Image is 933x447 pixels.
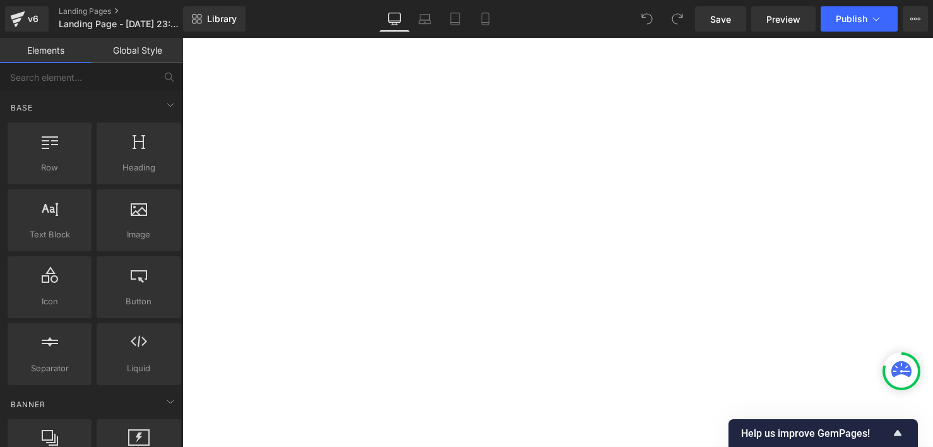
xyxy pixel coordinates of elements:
[100,362,177,375] span: Liquid
[751,6,816,32] a: Preview
[92,38,183,63] a: Global Style
[410,6,440,32] a: Laptop
[5,6,49,32] a: v6
[710,13,731,26] span: Save
[11,362,88,375] span: Separator
[903,6,928,32] button: More
[59,19,180,29] span: Landing Page - [DATE] 23:42:37
[741,426,905,441] button: Show survey - Help us improve GemPages!
[766,13,800,26] span: Preview
[11,295,88,308] span: Icon
[11,161,88,174] span: Row
[25,11,41,27] div: v6
[59,6,204,16] a: Landing Pages
[470,6,501,32] a: Mobile
[836,14,867,24] span: Publish
[379,6,410,32] a: Desktop
[821,6,898,32] button: Publish
[440,6,470,32] a: Tablet
[100,295,177,308] span: Button
[100,228,177,241] span: Image
[11,228,88,241] span: Text Block
[100,161,177,174] span: Heading
[890,404,920,434] iframe: Intercom live chat
[207,13,237,25] span: Library
[634,6,660,32] button: Undo
[741,427,890,439] span: Help us improve GemPages!
[9,102,34,114] span: Base
[665,6,690,32] button: Redo
[183,6,246,32] a: New Library
[9,398,47,410] span: Banner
